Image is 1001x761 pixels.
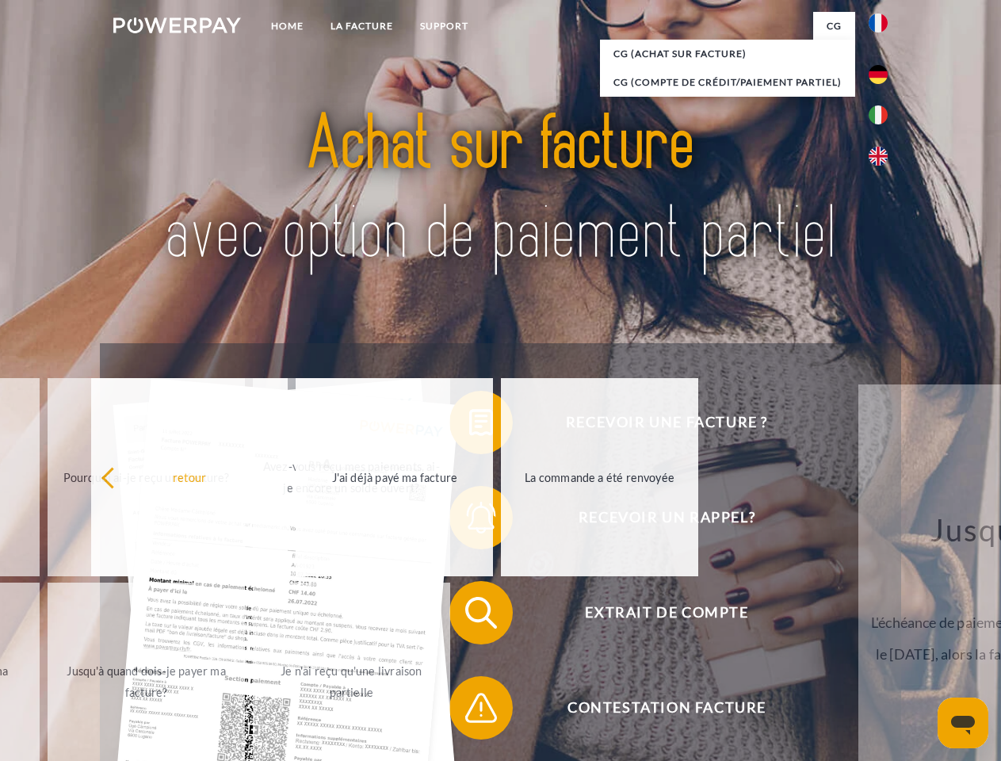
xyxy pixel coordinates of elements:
div: retour [101,466,279,488]
div: Je n'ai reçu qu'une livraison partielle [262,660,441,703]
img: logo-powerpay-white.svg [113,17,241,33]
img: qb_warning.svg [461,688,501,728]
a: CG (achat sur facture) [600,40,855,68]
button: Contestation Facture [449,676,862,740]
div: J'ai déjà payé ma facture [305,466,483,488]
button: Extrait de compte [449,581,862,644]
iframe: Bouton de lancement de la fenêtre de messagerie [938,698,988,748]
img: it [869,105,888,124]
div: La commande a été renvoyée [510,466,689,488]
img: qb_search.svg [461,593,501,633]
img: de [869,65,888,84]
a: Home [258,12,317,40]
img: en [869,147,888,166]
a: LA FACTURE [317,12,407,40]
a: CG (Compte de crédit/paiement partiel) [600,68,855,97]
img: title-powerpay_fr.svg [151,76,850,304]
img: fr [869,13,888,33]
span: Contestation Facture [472,676,861,740]
div: Jusqu'à quand dois-je payer ma facture? [57,660,235,703]
a: CG [813,12,855,40]
div: Pourquoi ai-je reçu une facture? [57,466,235,488]
a: Support [407,12,482,40]
span: Extrait de compte [472,581,861,644]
